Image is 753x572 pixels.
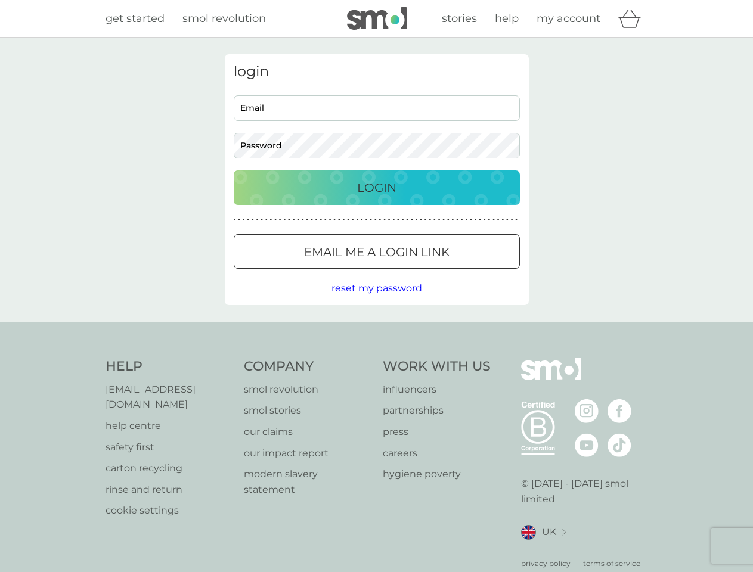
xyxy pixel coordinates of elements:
[495,10,519,27] a: help
[583,558,640,569] p: terms of service
[383,403,491,418] a: partnerships
[311,217,313,223] p: ●
[608,399,631,423] img: visit the smol Facebook page
[397,217,399,223] p: ●
[106,440,233,455] a: safety first
[279,217,281,223] p: ●
[343,217,345,223] p: ●
[542,524,556,540] span: UK
[361,217,363,223] p: ●
[452,217,454,223] p: ●
[106,357,233,376] h4: Help
[479,217,481,223] p: ●
[511,217,513,223] p: ●
[234,63,520,80] h3: login
[537,10,600,27] a: my account
[442,12,477,25] span: stories
[243,217,245,223] p: ●
[470,217,472,223] p: ●
[575,433,599,457] img: visit the smol Youtube page
[575,399,599,423] img: visit the smol Instagram page
[356,217,358,223] p: ●
[234,234,520,269] button: Email me a login link
[234,217,236,223] p: ●
[244,424,371,440] a: our claims
[347,7,407,30] img: smol
[406,217,408,223] p: ●
[392,217,395,223] p: ●
[515,217,518,223] p: ●
[562,529,566,536] img: select a new location
[244,403,371,418] p: smol stories
[383,446,491,461] a: careers
[304,243,450,262] p: Email me a login link
[347,217,349,223] p: ●
[244,467,371,497] a: modern slavery statement
[370,217,372,223] p: ●
[302,217,304,223] p: ●
[247,217,249,223] p: ●
[352,217,354,223] p: ●
[521,525,536,540] img: UK flag
[521,357,581,398] img: smol
[424,217,427,223] p: ●
[461,217,463,223] p: ●
[331,281,422,296] button: reset my password
[324,217,327,223] p: ●
[106,382,233,412] a: [EMAIL_ADDRESS][DOMAIN_NAME]
[244,446,371,461] a: our impact report
[288,217,290,223] p: ●
[433,217,436,223] p: ●
[438,217,441,223] p: ●
[256,217,259,223] p: ●
[106,461,233,476] a: carton recycling
[329,217,331,223] p: ●
[492,217,495,223] p: ●
[293,217,295,223] p: ●
[411,217,413,223] p: ●
[106,418,233,434] a: help centre
[270,217,272,223] p: ●
[244,357,371,376] h4: Company
[383,382,491,397] a: influencers
[234,170,520,205] button: Login
[252,217,254,223] p: ●
[374,217,377,223] p: ●
[465,217,467,223] p: ●
[475,217,477,223] p: ●
[416,217,418,223] p: ●
[357,178,396,197] p: Login
[106,503,233,518] a: cookie settings
[383,424,491,440] a: press
[306,217,309,223] p: ●
[608,433,631,457] img: visit the smol Tiktok page
[521,476,648,506] p: © [DATE] - [DATE] smol limited
[429,217,431,223] p: ●
[283,217,286,223] p: ●
[383,467,491,482] a: hygiene poverty
[506,217,509,223] p: ●
[297,217,299,223] p: ●
[106,12,165,25] span: get started
[338,217,340,223] p: ●
[331,282,422,294] span: reset my password
[244,382,371,397] a: smol revolution
[402,217,404,223] p: ●
[442,217,445,223] p: ●
[447,217,450,223] p: ●
[442,10,477,27] a: stories
[261,217,263,223] p: ●
[484,217,486,223] p: ●
[365,217,368,223] p: ●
